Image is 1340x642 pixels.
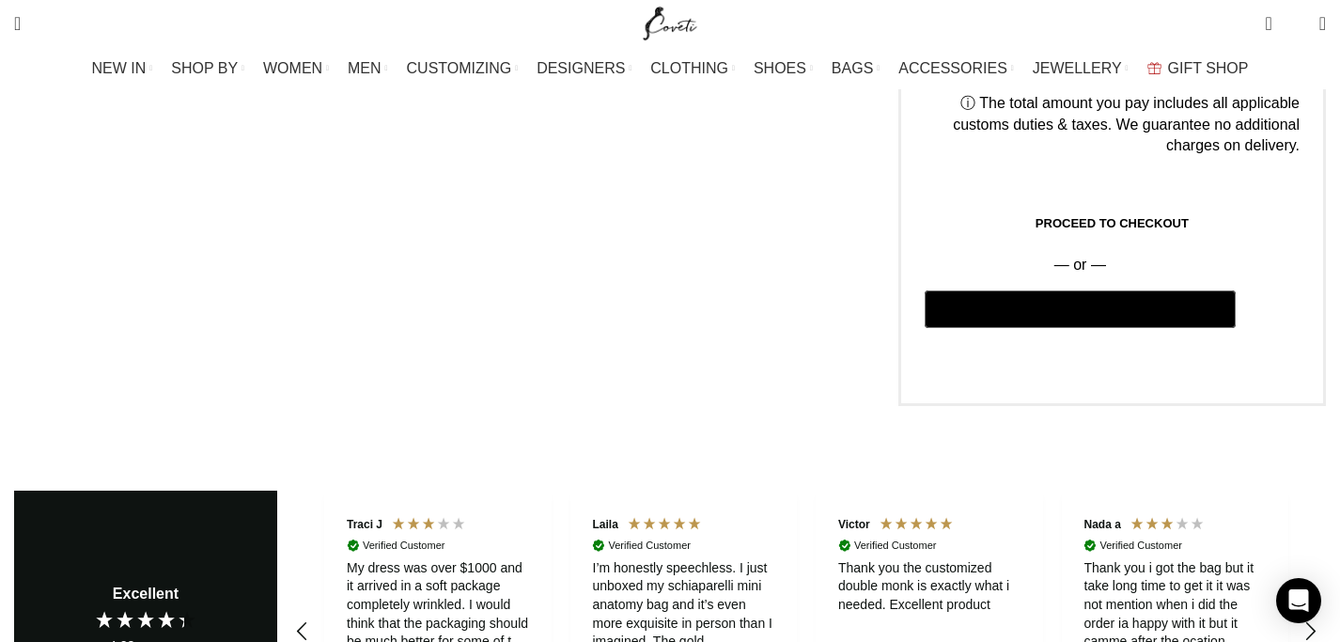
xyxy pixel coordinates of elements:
[1267,9,1281,23] span: 1
[898,50,1014,87] a: ACCESSORIES
[832,50,880,87] a: BAGS
[537,59,625,77] span: DESIGNERS
[838,559,1021,615] div: Thank you the customized double monk is exactly what i needed. Excellent product
[754,50,813,87] a: SHOES
[5,5,30,42] a: Search
[925,93,1300,156] p: ⓘ The total amount you pay includes all applicable customs duties & taxes. We guarantee no additi...
[1100,539,1182,553] div: Verified Customer
[925,253,1236,277] p: — or —
[263,59,322,77] span: WOMEN
[92,50,153,87] a: NEW IN
[407,59,512,77] span: CUSTOMIZING
[1255,5,1281,42] a: 1
[94,609,197,630] div: 4.28 Stars
[898,59,1007,77] span: ACCESSORIES
[1033,59,1122,77] span: JEWELLERY
[925,290,1236,328] button: Pay with GPay
[263,50,329,87] a: WOMEN
[113,584,179,604] div: Excellent
[609,539,691,553] div: Verified Customer
[1147,50,1249,87] a: GIFT SHOP
[921,338,1239,384] iframe: Secure express checkout frame
[348,59,382,77] span: MEN
[1168,59,1249,77] span: GIFT SHOP
[171,59,238,77] span: SHOP BY
[879,516,958,536] div: 5 Stars
[5,50,1335,87] div: Main navigation
[832,59,873,77] span: BAGS
[1276,578,1321,623] div: Open Intercom Messenger
[92,59,147,77] span: NEW IN
[639,14,702,30] a: Site logo
[347,517,382,533] div: Traci J
[1286,5,1305,42] div: My Wishlist
[754,59,806,77] span: SHOES
[1084,517,1121,533] div: Nada a
[1290,19,1304,33] span: 0
[838,517,870,533] div: Victor
[348,50,387,87] a: MEN
[391,516,471,536] div: 3 Stars
[171,50,244,87] a: SHOP BY
[407,50,519,87] a: CUSTOMIZING
[593,517,618,533] div: Laila
[925,204,1300,243] a: Proceed to checkout
[537,50,631,87] a: DESIGNERS
[1033,50,1129,87] a: JEWELLERY
[363,539,444,553] div: Verified Customer
[1147,62,1161,74] img: GiftBag
[627,516,707,536] div: 5 Stars
[650,50,735,87] a: CLOTHING
[650,59,728,77] span: CLOTHING
[854,539,936,553] div: Verified Customer
[1130,516,1209,536] div: 3 Stars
